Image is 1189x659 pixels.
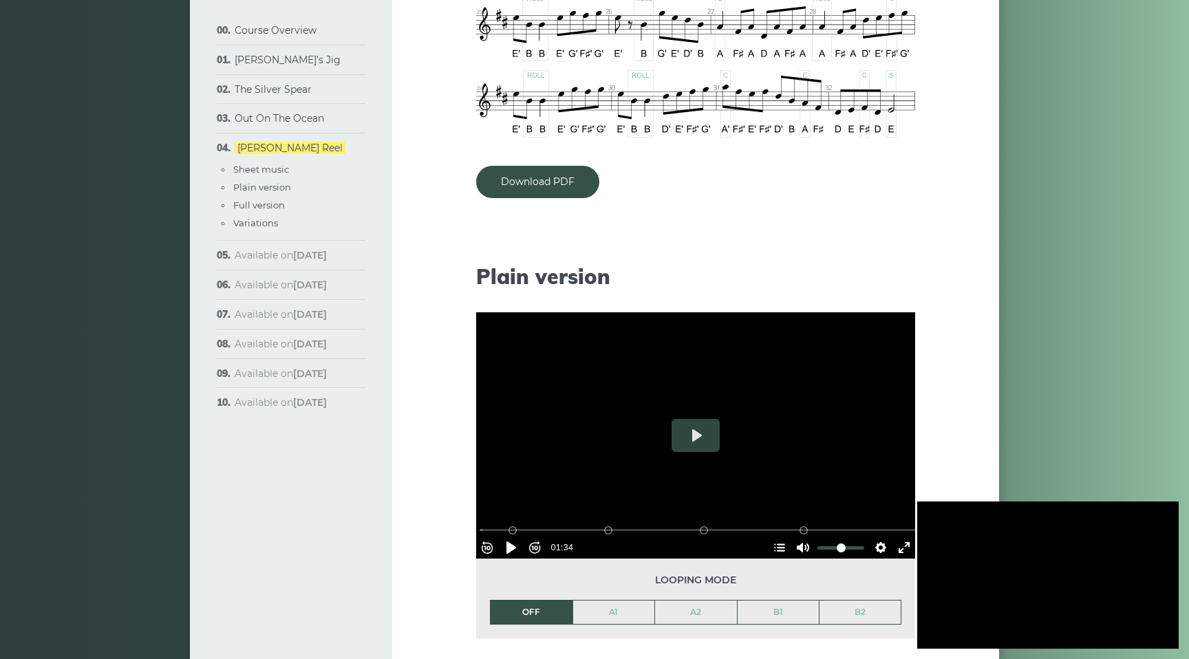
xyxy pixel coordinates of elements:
[235,367,327,380] span: Available on
[235,142,345,154] a: [PERSON_NAME] Reel
[235,396,327,409] span: Available on
[293,279,327,291] strong: [DATE]
[293,396,327,409] strong: [DATE]
[293,338,327,350] strong: [DATE]
[235,83,312,96] a: The Silver Spear
[235,308,327,321] span: Available on
[235,112,324,125] a: Out On The Ocean
[235,338,327,350] span: Available on
[233,199,285,210] a: Full version
[293,249,327,261] strong: [DATE]
[233,182,291,193] a: Plain version
[233,164,289,175] a: Sheet music
[235,54,341,66] a: [PERSON_NAME]’s Jig
[476,264,915,289] h2: Plain version
[490,572,901,588] span: Looping mode
[293,308,327,321] strong: [DATE]
[573,601,655,624] a: A1
[235,24,317,36] a: Course Overview
[476,166,599,198] a: Download PDF
[235,249,327,261] span: Available on
[738,601,820,624] a: B1
[655,601,737,624] a: A2
[293,367,327,380] strong: [DATE]
[233,217,278,228] a: Variations
[235,279,327,291] span: Available on
[820,601,901,624] a: B2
